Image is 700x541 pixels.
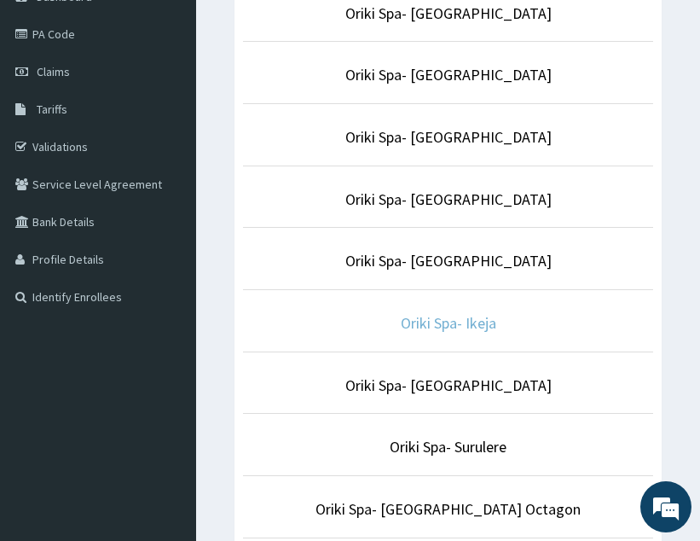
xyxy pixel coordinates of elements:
span: Tariffs [37,102,67,117]
a: Oriki Spa- [GEOGRAPHIC_DATA] [345,65,552,84]
a: Oriki Spa- Surulere [390,437,506,457]
span: Claims [37,64,70,79]
a: Oriki Spa- [GEOGRAPHIC_DATA] [345,127,552,147]
a: Oriki Spa- [GEOGRAPHIC_DATA] Octagon [315,499,581,519]
a: Oriki Spa- [GEOGRAPHIC_DATA] [345,375,552,395]
a: Oriki Spa- [GEOGRAPHIC_DATA] [345,189,552,209]
a: Oriki Spa- [GEOGRAPHIC_DATA] [345,251,552,270]
a: Oriki Spa- [GEOGRAPHIC_DATA] [345,3,552,23]
a: Oriki Spa- Ikeja [401,313,496,333]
